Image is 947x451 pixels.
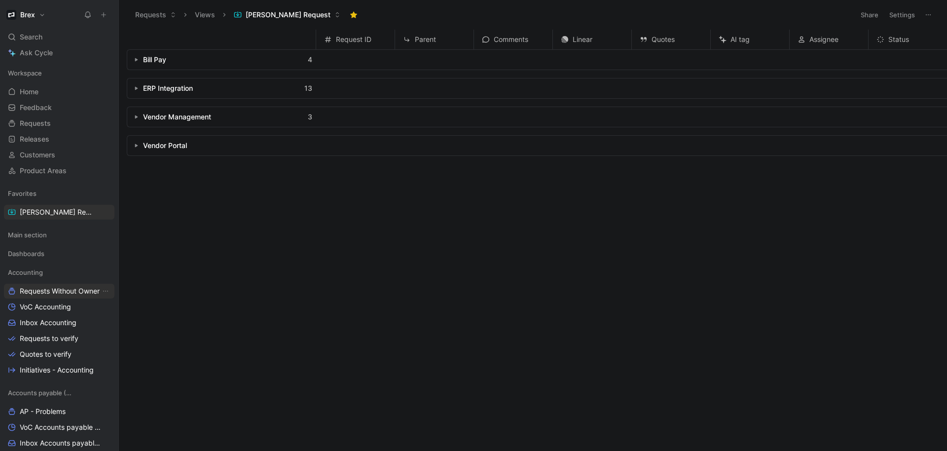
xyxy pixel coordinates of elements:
[4,246,114,264] div: Dashboards
[730,34,750,45] span: AI tag
[190,7,219,22] button: Views
[4,116,114,131] a: Requests
[246,10,330,20] span: [PERSON_NAME] Request
[4,300,114,314] a: VoC Accounting
[8,68,42,78] span: Workspace
[20,365,94,375] span: Initiatives - Accounting
[20,407,66,416] span: AP - Problems
[4,8,48,22] button: BrexBrex
[632,34,710,45] div: Quotes
[4,66,114,80] div: Workspace
[101,286,110,296] button: View actions
[4,331,114,346] a: Requests to verify
[4,148,114,162] a: Customers
[553,34,631,45] div: Linear
[4,347,114,362] a: Quotes to verify
[790,34,868,45] div: Assignee
[308,54,312,66] span: 4
[20,422,102,432] span: VoC Accounts payable (AP)
[143,111,211,123] div: Vendor Management
[494,34,528,45] span: Comments
[809,34,838,45] span: Assignee
[336,34,371,45] span: Request ID
[20,103,52,113] span: Feedback
[4,186,114,201] div: Favorites
[8,267,43,277] span: Accounting
[4,84,114,99] a: Home
[20,166,67,176] span: Product Areas
[131,7,181,22] button: Requests
[20,47,53,59] span: Ask Cycle
[652,34,675,45] span: Quotes
[4,246,114,261] div: Dashboards
[20,286,100,296] span: Requests Without Owner
[20,134,49,144] span: Releases
[304,82,312,94] span: 13
[4,205,114,220] a: [PERSON_NAME] Request
[229,7,345,22] button: [PERSON_NAME] Request
[20,349,72,359] span: Quotes to verify
[395,34,473,45] div: Parent
[20,87,38,97] span: Home
[856,8,883,22] button: Share
[4,265,114,377] div: AccountingRequests Without OwnerView actionsVoC AccountingInbox AccountingRequests to verifyQuote...
[4,163,114,178] a: Product Areas
[4,227,114,242] div: Main section
[4,100,114,115] a: Feedback
[20,302,71,312] span: VoC Accounting
[8,388,74,398] span: Accounts payable (AP)
[4,132,114,147] a: Releases
[4,404,114,419] a: AP - Problems
[143,54,166,66] div: Bill Pay
[20,118,51,128] span: Requests
[4,436,114,451] a: Inbox Accounts payable (AP)
[8,230,47,240] span: Main section
[20,334,78,343] span: Requests to verify
[4,385,114,400] div: Accounts payable (AP)
[6,10,16,20] img: Brex
[8,188,36,198] span: Favorites
[20,318,76,328] span: Inbox Accounting
[143,82,193,94] div: ERP Integration
[8,249,44,259] span: Dashboards
[20,150,55,160] span: Customers
[4,30,114,44] div: Search
[4,315,114,330] a: Inbox Accounting
[711,34,789,45] div: AI tag
[4,265,114,280] div: Accounting
[20,438,102,448] span: Inbox Accounts payable (AP)
[20,207,92,217] span: [PERSON_NAME] Request
[20,10,35,19] h1: Brex
[20,31,42,43] span: Search
[869,34,947,45] div: Status
[4,420,114,435] a: VoC Accounts payable (AP)
[415,34,436,45] span: Parent
[888,34,909,45] span: Status
[4,363,114,377] a: Initiatives - Accounting
[4,45,114,60] a: Ask Cycle
[885,8,919,22] button: Settings
[308,111,312,123] span: 3
[573,34,592,45] span: Linear
[316,34,395,45] div: Request ID
[143,140,187,151] div: Vendor Portal
[474,34,552,45] div: Comments
[4,227,114,245] div: Main section
[4,284,114,299] a: Requests Without OwnerView actions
